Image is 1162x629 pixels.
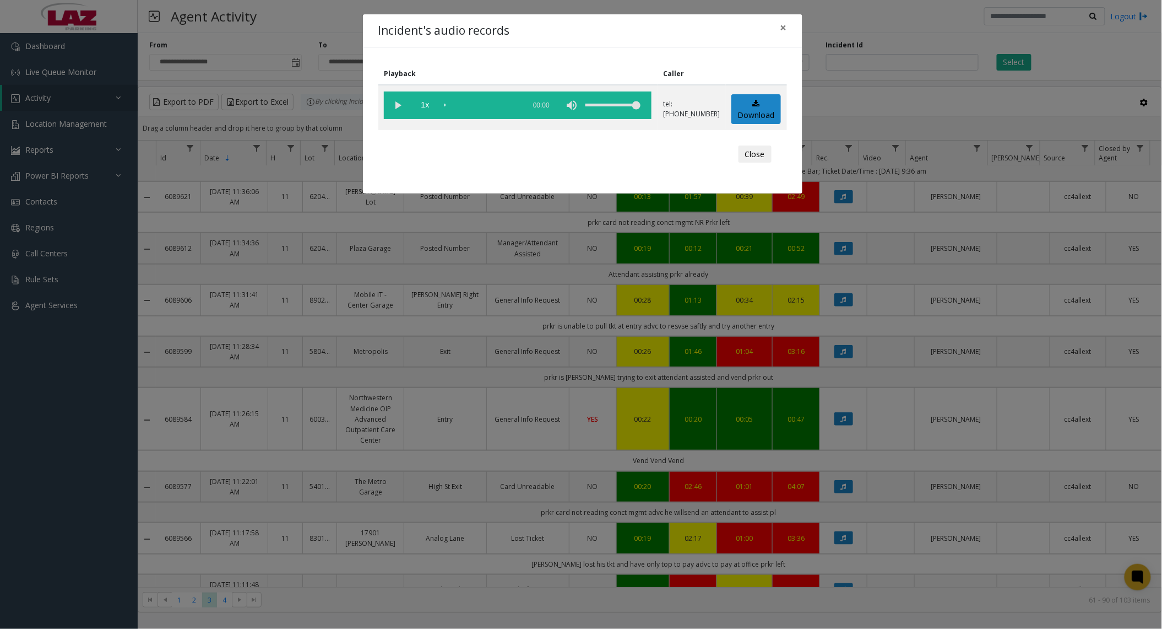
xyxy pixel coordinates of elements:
[780,20,787,35] span: ×
[658,63,726,85] th: Caller
[739,146,772,163] button: Close
[444,92,519,119] div: scrub bar
[773,14,795,41] button: Close
[378,22,510,40] h4: Incident's audio records
[585,92,640,119] div: volume level
[378,63,658,85] th: Playback
[663,99,720,119] p: tel:[PHONE_NUMBER]
[411,92,439,119] span: playback speed button
[731,94,781,125] a: Download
